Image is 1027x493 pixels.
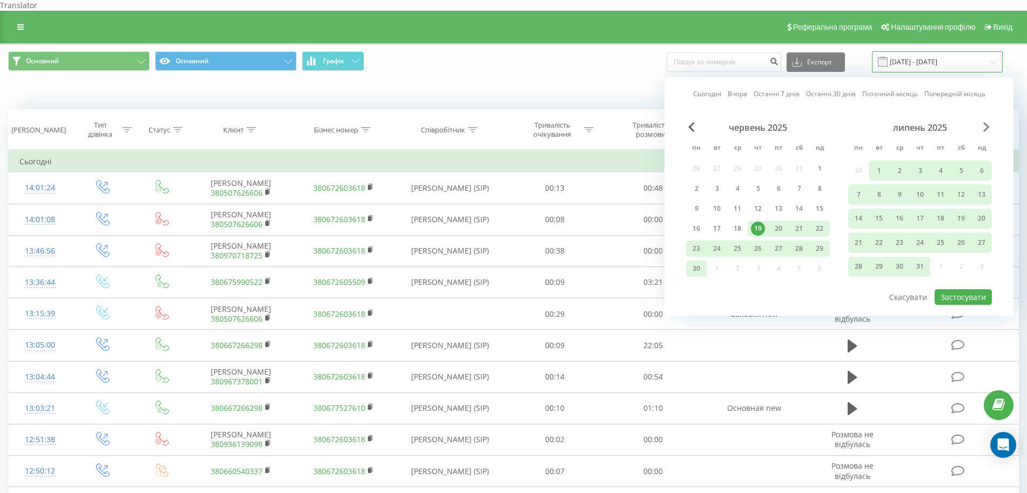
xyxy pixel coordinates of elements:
[872,164,886,178] div: 1
[768,201,789,217] div: пт 13 черв 2025 р.
[791,141,807,157] abbr: субота
[211,250,263,261] a: 380970718725
[809,181,830,197] div: нд 8 черв 2025 р.
[892,188,907,202] div: 9
[954,188,968,202] div: 12
[506,172,605,204] td: 00:13
[604,235,703,267] td: 00:00
[730,202,744,216] div: 11
[831,461,874,481] span: Розмова не відбулась
[954,211,968,225] div: 19
[751,202,765,216] div: 12
[983,122,990,132] span: Next Month
[506,361,605,392] td: 00:14
[211,403,263,413] a: 380667266298
[924,89,985,99] a: Попередній місяць
[730,182,744,196] div: 4
[395,330,505,361] td: [PERSON_NAME] (SIP)
[891,141,908,157] abbr: середа
[789,201,809,217] div: сб 14 черв 2025 р.
[26,57,59,65] span: Основний
[686,201,707,217] div: пн 9 черв 2025 р.
[811,141,828,157] abbr: неділя
[951,184,971,204] div: сб 12 лип 2025 р.
[689,222,703,236] div: 16
[813,202,827,216] div: 15
[686,221,707,237] div: пн 16 черв 2025 р.
[792,242,806,256] div: 28
[975,211,989,225] div: 20
[848,209,869,229] div: пн 14 лип 2025 р.
[211,439,263,449] a: 380936139098
[703,392,806,424] td: Основная new
[792,202,806,216] div: 14
[19,241,61,262] div: 13:46:56
[851,236,865,250] div: 21
[871,141,887,157] abbr: вівторок
[686,122,830,133] div: червень 2025
[211,340,263,350] a: 380667266298
[689,202,703,216] div: 9
[395,361,505,392] td: [PERSON_NAME] (SIP)
[891,23,975,31] span: Налаштування профілю
[313,277,365,287] a: 380672605509
[876,11,979,43] a: Налаштування профілю
[19,398,61,419] div: 13:03:21
[971,209,992,229] div: нд 20 лип 2025 р.
[710,222,724,236] div: 17
[975,164,989,178] div: 6
[892,211,907,225] div: 16
[506,424,605,455] td: 00:02
[707,241,727,257] div: вт 24 черв 2025 р.
[686,261,707,277] div: пн 30 черв 2025 р.
[851,259,865,274] div: 28
[910,232,930,252] div: чт 24 лип 2025 р.
[851,211,865,225] div: 14
[19,429,61,450] div: 12:51:38
[913,164,927,178] div: 3
[751,242,765,256] div: 26
[889,161,910,181] div: ср 2 лип 2025 р.
[707,201,727,217] div: вт 10 черв 2025 р.
[622,121,680,139] div: Тривалість розмови
[750,141,766,157] abbr: четвер
[604,267,703,298] td: 03:21
[506,456,605,487] td: 00:07
[686,241,707,257] div: пн 23 черв 2025 р.
[9,151,1019,172] td: Сьогодні
[889,232,910,252] div: ср 23 лип 2025 р.
[710,202,724,216] div: 10
[190,361,292,392] td: [PERSON_NAME]
[850,141,867,157] abbr: понеділок
[19,303,61,324] div: 13:15:39
[313,245,365,256] a: 380672603618
[707,181,727,197] div: вт 3 черв 2025 р.
[693,89,721,99] a: Сьогодні
[892,164,907,178] div: 2
[729,141,746,157] abbr: середа
[190,204,292,235] td: [PERSON_NAME]
[848,257,869,277] div: пн 28 лип 2025 р.
[872,236,886,250] div: 22
[768,221,789,237] div: пт 20 черв 2025 р.
[768,241,789,257] div: пт 27 черв 2025 р.
[892,259,907,274] div: 30
[953,141,969,157] abbr: субота
[792,222,806,236] div: 21
[211,219,263,229] a: 380507626606
[813,162,827,176] div: 1
[848,184,869,204] div: пн 7 лип 2025 р.
[395,267,505,298] td: [PERSON_NAME] (SIP)
[506,267,605,298] td: 00:09
[848,122,992,133] div: липень 2025
[934,164,948,178] div: 4
[313,434,365,444] a: 380672603618
[848,232,869,252] div: пн 21 лип 2025 р.
[792,182,806,196] div: 7
[869,184,889,204] div: вт 8 лип 2025 р.
[707,221,727,237] div: вт 17 черв 2025 р.
[506,392,605,424] td: 00:10
[211,466,263,476] a: 380660540337
[190,235,292,267] td: [PERSON_NAME]
[667,52,781,72] input: Пошук за номером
